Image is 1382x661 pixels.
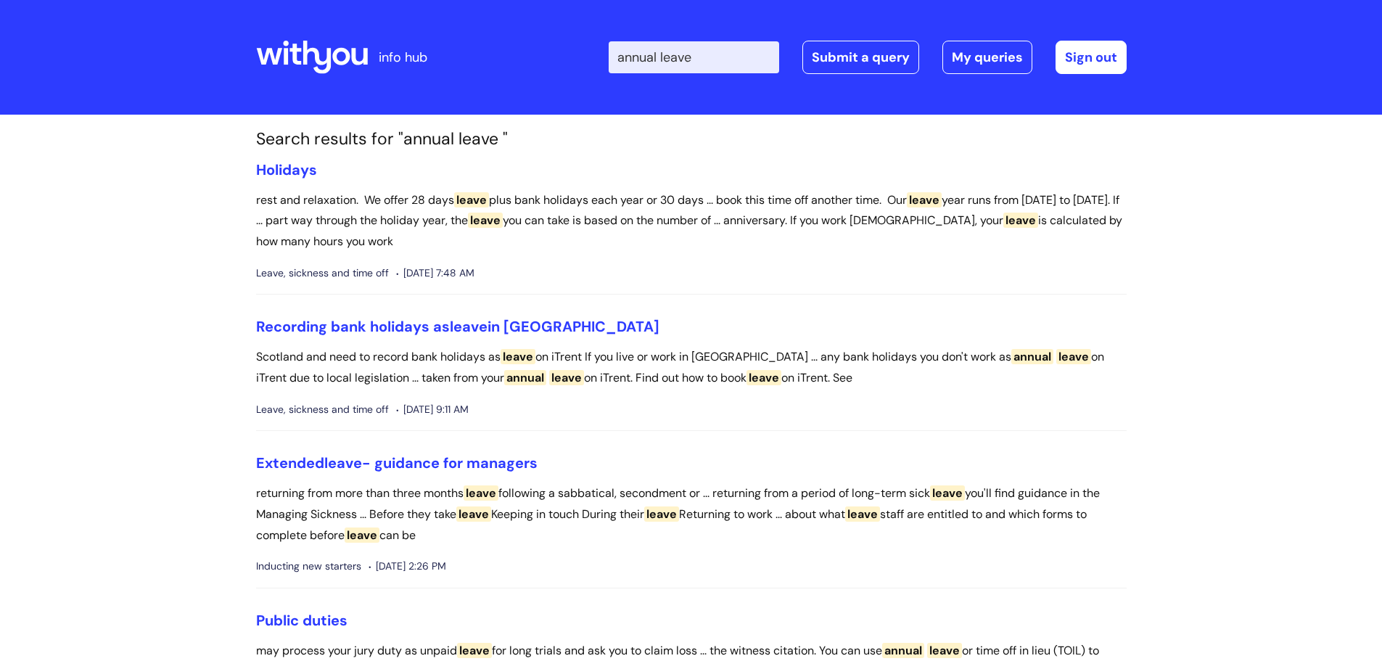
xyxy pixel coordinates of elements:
[256,264,389,282] span: Leave, sickness and time off
[930,485,965,501] span: leave
[324,453,362,472] span: leave
[609,41,779,73] input: Search
[1056,41,1127,74] a: Sign out
[256,190,1127,253] p: rest and relaxation. We offer 28 days plus bank holidays each year or 30 days ... book this time ...
[501,349,535,364] span: leave
[907,192,942,208] span: leave
[256,557,361,575] span: Inducting new starters
[396,401,469,419] span: [DATE] 9:11 AM
[256,611,347,630] a: Public duties
[256,347,1127,389] p: Scotland and need to record bank holidays as on iTrent If you live or work in [GEOGRAPHIC_DATA] ....
[644,506,679,522] span: leave
[369,557,446,575] span: [DATE] 2:26 PM
[457,643,492,658] span: leave
[942,41,1032,74] a: My queries
[927,643,962,658] span: leave
[256,401,389,419] span: Leave, sickness and time off
[379,46,427,69] p: info hub
[1056,349,1091,364] span: leave
[450,317,488,336] span: leave
[464,485,498,501] span: leave
[256,160,317,179] a: Holidays
[504,370,546,385] span: annual
[396,264,474,282] span: [DATE] 7:48 AM
[256,317,659,336] a: Recording bank holidays asleavein [GEOGRAPHIC_DATA]
[256,129,1127,149] h1: Search results for "annual leave "
[882,643,924,658] span: annual
[256,483,1127,546] p: returning from more than three months following a sabbatical, secondment or ... returning from a ...
[802,41,919,74] a: Submit a query
[256,453,538,472] a: Extendedleave- guidance for managers
[345,527,379,543] span: leave
[1011,349,1053,364] span: annual
[468,213,503,228] span: leave
[746,370,781,385] span: leave
[549,370,584,385] span: leave
[845,506,880,522] span: leave
[454,192,489,208] span: leave
[456,506,491,522] span: leave
[609,41,1127,74] div: | -
[1003,213,1038,228] span: leave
